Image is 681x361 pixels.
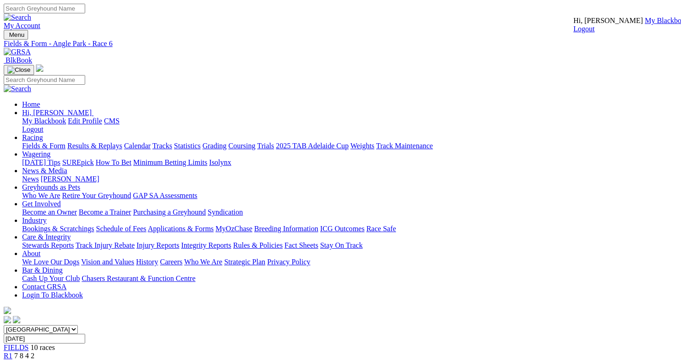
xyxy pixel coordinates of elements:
[13,316,20,323] img: twitter.svg
[209,158,231,166] a: Isolynx
[184,258,222,266] a: Who We Are
[133,208,206,216] a: Purchasing a Greyhound
[96,158,132,166] a: How To Bet
[22,175,677,183] div: News & Media
[233,241,283,249] a: Rules & Policies
[22,216,47,224] a: Industry
[4,22,41,29] a: My Account
[22,258,79,266] a: We Love Our Dogs
[208,208,243,216] a: Syndication
[376,142,433,150] a: Track Maintenance
[276,142,349,150] a: 2025 TAB Adelaide Cup
[76,241,134,249] a: Track Injury Rebate
[62,192,131,199] a: Retire Your Greyhound
[133,192,198,199] a: GAP SA Assessments
[22,274,80,282] a: Cash Up Your Club
[41,175,99,183] a: [PERSON_NAME]
[22,109,92,116] span: Hi, [PERSON_NAME]
[22,283,66,291] a: Contact GRSA
[22,225,94,233] a: Bookings & Scratchings
[22,109,93,116] a: Hi, [PERSON_NAME]
[4,352,12,360] a: R1
[22,241,74,249] a: Stewards Reports
[4,316,11,323] img: facebook.svg
[257,142,274,150] a: Trials
[22,250,41,257] a: About
[350,142,374,150] a: Weights
[4,75,85,85] input: Search
[573,17,643,24] span: Hi, [PERSON_NAME]
[22,274,677,283] div: Bar & Dining
[30,344,55,351] span: 10 races
[22,175,39,183] a: News
[22,192,60,199] a: Who We Are
[4,4,85,13] input: Search
[4,85,31,93] img: Search
[22,158,677,167] div: Wagering
[152,142,172,150] a: Tracks
[6,56,32,64] span: BlkBook
[4,13,31,22] img: Search
[181,241,231,249] a: Integrity Reports
[104,117,120,125] a: CMS
[320,241,362,249] a: Stay On Track
[22,266,63,274] a: Bar & Dining
[203,142,227,150] a: Grading
[7,66,30,74] img: Close
[67,142,122,150] a: Results & Replays
[4,48,31,56] img: GRSA
[68,117,102,125] a: Edit Profile
[22,117,66,125] a: My Blackbook
[22,208,677,216] div: Get Involved
[36,64,43,72] img: logo-grsa-white.png
[22,158,60,166] a: [DATE] Tips
[267,258,310,266] a: Privacy Policy
[22,142,677,150] div: Racing
[22,134,43,141] a: Racing
[366,225,396,233] a: Race Safe
[4,40,677,48] a: Fields & Form - Angle Park - Race 6
[228,142,256,150] a: Coursing
[4,334,85,344] input: Select date
[22,291,83,299] a: Login To Blackbook
[4,344,29,351] a: FIELDS
[81,274,195,282] a: Chasers Restaurant & Function Centre
[22,183,80,191] a: Greyhounds as Pets
[79,208,131,216] a: Become a Trainer
[22,125,43,133] a: Logout
[14,352,35,360] span: 7 8 4 2
[22,200,61,208] a: Get Involved
[81,258,134,266] a: Vision and Values
[22,192,677,200] div: Greyhounds as Pets
[160,258,182,266] a: Careers
[22,258,677,266] div: About
[136,258,158,266] a: History
[22,167,67,175] a: News & Media
[22,208,77,216] a: Become an Owner
[4,65,34,75] button: Toggle navigation
[133,158,207,166] a: Minimum Betting Limits
[224,258,265,266] a: Strategic Plan
[4,56,32,64] a: BlkBook
[22,233,71,241] a: Care & Integrity
[9,31,24,38] span: Menu
[254,225,318,233] a: Breeding Information
[22,100,40,108] a: Home
[4,30,28,40] button: Toggle navigation
[174,142,201,150] a: Statistics
[62,158,93,166] a: SUREpick
[136,241,179,249] a: Injury Reports
[96,225,146,233] a: Schedule of Fees
[22,150,51,158] a: Wagering
[573,25,594,33] a: Logout
[22,142,65,150] a: Fields & Form
[22,117,677,134] div: Hi, [PERSON_NAME]
[22,241,677,250] div: Care & Integrity
[22,225,677,233] div: Industry
[124,142,151,150] a: Calendar
[4,307,11,314] img: logo-grsa-white.png
[215,225,252,233] a: MyOzChase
